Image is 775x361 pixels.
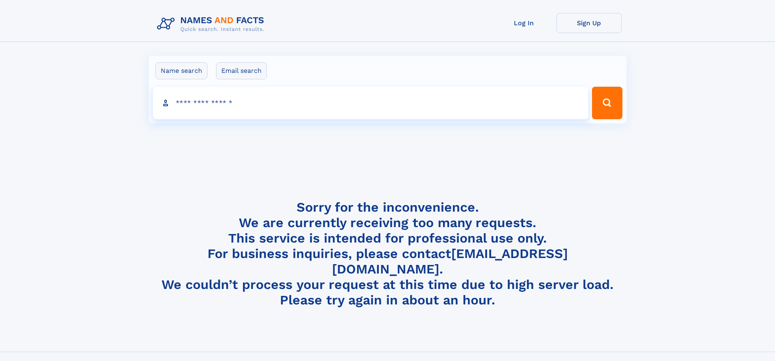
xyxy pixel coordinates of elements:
[592,87,622,119] button: Search Button
[155,62,207,79] label: Name search
[491,13,557,33] a: Log In
[332,246,568,277] a: [EMAIL_ADDRESS][DOMAIN_NAME]
[216,62,267,79] label: Email search
[153,87,589,119] input: search input
[557,13,622,33] a: Sign Up
[154,13,271,35] img: Logo Names and Facts
[154,199,622,308] h4: Sorry for the inconvenience. We are currently receiving too many requests. This service is intend...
